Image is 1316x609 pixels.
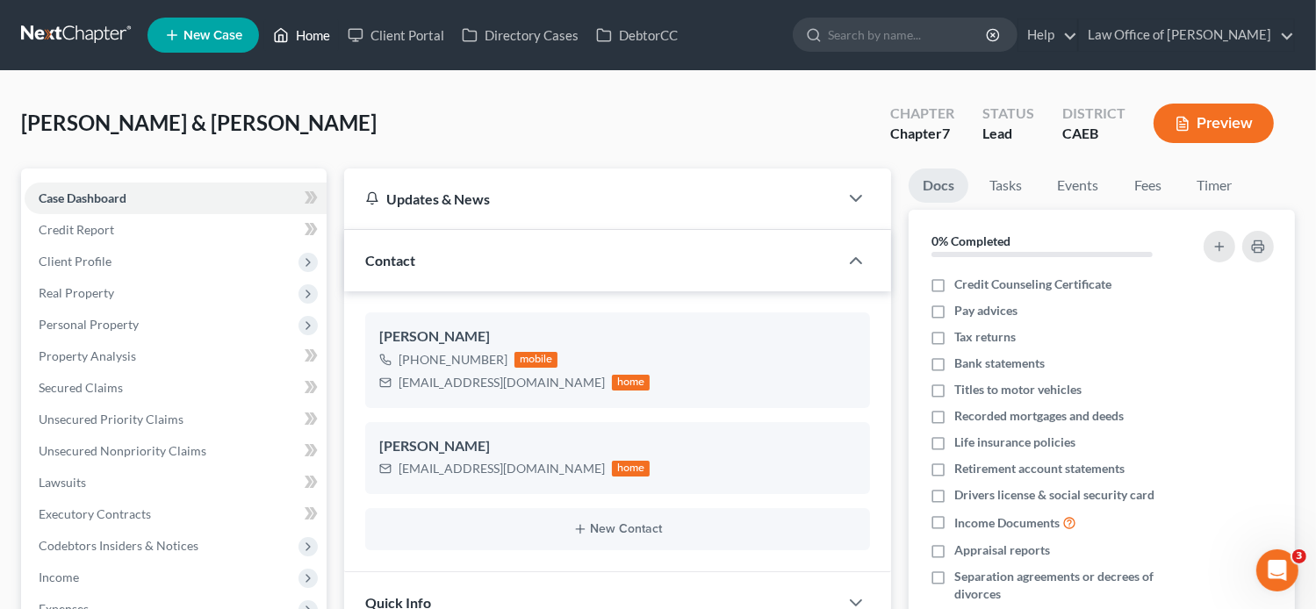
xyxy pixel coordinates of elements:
[39,506,151,521] span: Executory Contracts
[399,460,605,477] div: [EMAIL_ADDRESS][DOMAIN_NAME]
[954,433,1075,451] span: Life insurance policies
[25,404,327,435] a: Unsecured Priority Claims
[1062,104,1125,124] div: District
[25,498,327,530] a: Executory Contracts
[890,124,954,144] div: Chapter
[1062,124,1125,144] div: CAEB
[982,104,1034,124] div: Status
[975,168,1036,203] a: Tasks
[39,475,86,490] span: Lawsuits
[1079,19,1294,51] a: Law Office of [PERSON_NAME]
[365,190,818,208] div: Updates & News
[612,461,651,476] div: home
[39,348,136,363] span: Property Analysis
[942,125,950,141] span: 7
[25,340,327,372] a: Property Analysis
[1154,104,1274,143] button: Preview
[1043,168,1112,203] a: Events
[453,19,587,51] a: Directory Cases
[399,351,507,369] div: [PHONE_NUMBER]
[954,541,1050,559] span: Appraisal reports
[39,285,114,300] span: Real Property
[1183,168,1246,203] a: Timer
[514,352,558,368] div: mobile
[21,110,377,135] span: [PERSON_NAME] & [PERSON_NAME]
[828,18,989,51] input: Search by name...
[954,355,1045,372] span: Bank statements
[890,104,954,124] div: Chapter
[39,412,183,426] span: Unsecured Priority Claims
[183,29,242,42] span: New Case
[954,276,1111,293] span: Credit Counseling Certificate
[587,19,687,51] a: DebtorCC
[39,380,123,395] span: Secured Claims
[612,375,651,390] div: home
[399,374,605,391] div: [EMAIL_ADDRESS][DOMAIN_NAME]
[39,190,126,205] span: Case Dashboard
[954,486,1154,504] span: Drivers license & social security card
[25,214,327,246] a: Credit Report
[39,538,198,553] span: Codebtors Insiders & Notices
[954,302,1018,319] span: Pay advices
[954,328,1016,346] span: Tax returns
[954,460,1125,477] span: Retirement account statements
[954,514,1060,532] span: Income Documents
[264,19,339,51] a: Home
[379,522,857,536] button: New Contact
[339,19,453,51] a: Client Portal
[25,435,327,467] a: Unsecured Nonpriority Claims
[1256,549,1298,591] iframe: Intercom live chat
[954,407,1124,425] span: Recorded mortgages and deeds
[365,252,415,269] span: Contact
[25,372,327,404] a: Secured Claims
[954,381,1082,398] span: Titles to motor vehicles
[1292,549,1306,563] span: 3
[39,222,114,237] span: Credit Report
[39,570,79,584] span: Income
[982,124,1034,144] div: Lead
[39,254,111,269] span: Client Profile
[909,168,968,203] a: Docs
[931,233,1010,248] strong: 0% Completed
[954,568,1183,603] span: Separation agreements or decrees of divorces
[39,443,206,458] span: Unsecured Nonpriority Claims
[379,326,857,347] div: [PERSON_NAME]
[25,467,327,498] a: Lawsuits
[39,317,139,332] span: Personal Property
[25,183,327,214] a: Case Dashboard
[1119,168,1176,203] a: Fees
[379,436,857,457] div: [PERSON_NAME]
[1018,19,1077,51] a: Help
